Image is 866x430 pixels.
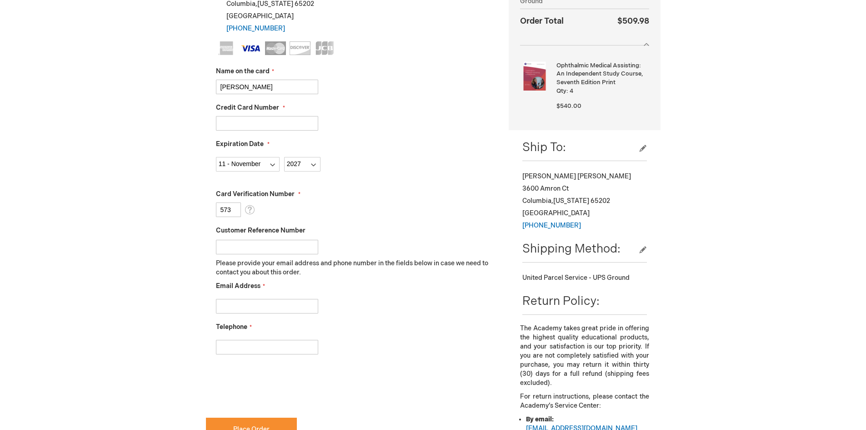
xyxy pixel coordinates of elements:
span: Telephone [216,323,247,331]
a: [PHONE_NUMBER] [522,222,581,229]
strong: Order Total [520,14,564,27]
p: For return instructions, please contact the Academy’s Service Center: [520,392,649,410]
strong: By email: [526,415,554,423]
img: JCB [314,41,335,55]
span: Shipping Method: [522,242,621,256]
span: Card Verification Number [216,190,295,198]
span: United Parcel Service - UPS Ground [522,274,630,282]
span: Email Address [216,282,260,290]
img: American Express [216,41,237,55]
span: Qty [556,87,566,95]
input: Credit Card Number [216,116,318,131]
span: Return Policy: [522,294,600,309]
p: The Academy takes great pride in offering the highest quality educational products, and your sati... [520,324,649,388]
span: 4 [570,87,573,95]
a: [PHONE_NUMBER] [226,25,285,32]
img: MasterCard [265,41,286,55]
span: [US_STATE] [553,197,589,205]
span: $509.98 [617,16,649,26]
img: Discover [290,41,310,55]
input: Card Verification Number [216,202,241,217]
span: Name on the card [216,67,270,75]
iframe: reCAPTCHA [206,369,344,405]
span: Ship To: [522,141,566,155]
div: [PERSON_NAME] [PERSON_NAME] 3600 Amron Ct Columbia , 65202 [GEOGRAPHIC_DATA] [522,170,646,232]
span: Credit Card Number [216,104,279,111]
img: Ophthalmic Medical Assisting: An Independent Study Course, Seventh Edition Print [520,61,549,91]
span: $540.00 [556,102,581,110]
span: Expiration Date [216,140,264,148]
img: Visa [240,41,261,55]
p: Please provide your email address and phone number in the fields below in case we need to contact... [216,259,496,277]
strong: Ophthalmic Medical Assisting: An Independent Study Course, Seventh Edition Print [556,61,646,87]
span: Customer Reference Number [216,227,305,234]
